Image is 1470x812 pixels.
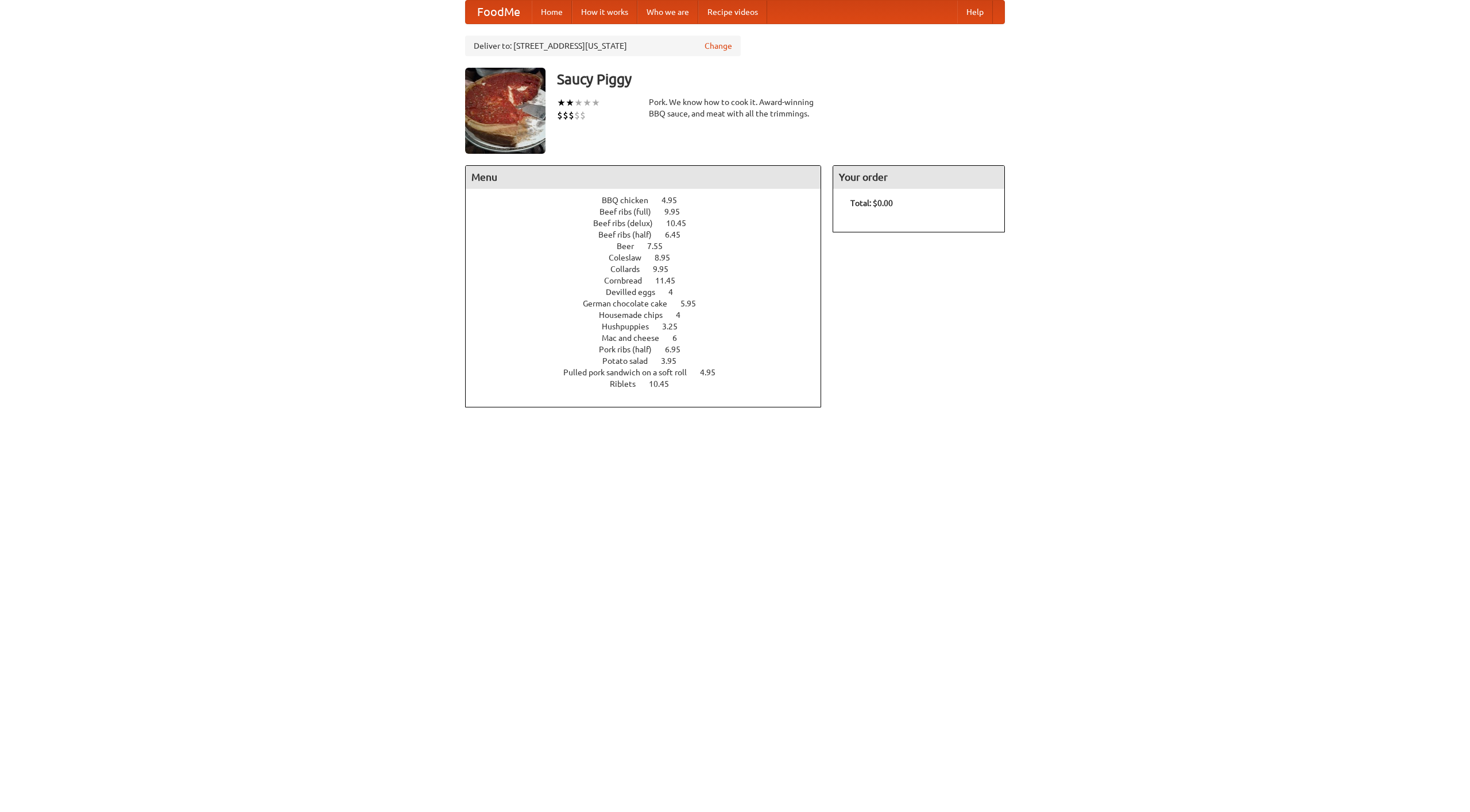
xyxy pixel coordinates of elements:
span: Beef ribs (delux) [593,219,664,228]
span: 5.95 [680,299,707,308]
li: $ [568,109,574,122]
span: Potato salad [602,356,659,366]
img: angular.jpg [465,68,546,154]
h4: Your order [833,166,1004,189]
li: $ [580,109,586,122]
a: Devilled eggs 4 [606,287,694,297]
a: Recipe videos [698,1,767,24]
span: 9.95 [653,265,680,274]
span: 8.95 [655,253,682,262]
span: Pork ribs (half) [599,345,663,354]
a: Who we are [637,1,698,24]
div: Pork. We know how to cook it. Award-winning BBQ sauce, and meat with all the trimmings. [649,96,821,119]
span: 10.45 [649,379,680,388]
span: 4 [676,310,692,320]
li: ★ [583,96,591,109]
a: Collards 9.95 [610,265,690,274]
a: Coleslaw 8.95 [609,253,691,262]
a: German chocolate cake 5.95 [583,299,717,308]
div: Deliver to: [STREET_ADDRESS][US_STATE] [465,36,741,56]
span: Cornbread [604,276,653,285]
li: ★ [566,96,574,109]
b: Total: $0.00 [850,199,893,208]
span: Devilled eggs [606,287,667,297]
a: How it works [572,1,637,24]
li: ★ [574,96,583,109]
a: Beef ribs (delux) 10.45 [593,219,707,228]
span: 6 [672,333,688,343]
span: 11.45 [655,276,687,285]
span: 7.55 [647,242,674,251]
span: Pulled pork sandwich on a soft roll [563,368,698,377]
span: German chocolate cake [583,299,679,308]
a: Riblets 10.45 [610,379,690,388]
span: Collards [610,265,651,274]
span: 4 [668,287,684,297]
a: FoodMe [466,1,532,24]
li: ★ [557,96,566,109]
a: Hushpuppies 3.25 [602,322,699,331]
a: Cornbread 11.45 [604,276,697,285]
h3: Saucy Piggy [557,68,1005,91]
a: Pulled pork sandwich on a soft roll 4.95 [563,368,737,377]
li: ★ [591,96,600,109]
span: Housemade chips [599,310,674,320]
a: Beef ribs (half) 6.45 [598,230,702,239]
a: Mac and cheese 6 [602,333,698,343]
span: Hushpuppies [602,322,660,331]
span: Beer [617,242,645,251]
a: Housemade chips 4 [599,310,702,320]
span: Beef ribs (half) [598,230,663,239]
h4: Menu [466,166,821,189]
li: $ [574,109,580,122]
a: Home [532,1,572,24]
span: 4.95 [700,368,727,377]
span: Coleslaw [609,253,653,262]
span: Riblets [610,379,647,388]
span: Mac and cheese [602,333,671,343]
span: 3.95 [661,356,688,366]
span: 6.95 [665,345,692,354]
a: Potato salad 3.95 [602,356,698,366]
span: 3.25 [662,322,689,331]
span: Beef ribs (full) [599,207,663,216]
span: 4.95 [661,196,688,205]
a: Pork ribs (half) 6.95 [599,345,702,354]
li: $ [557,109,563,122]
a: Change [705,40,732,52]
a: Help [957,1,993,24]
span: 6.45 [665,230,692,239]
span: 9.95 [664,207,691,216]
span: BBQ chicken [602,196,660,205]
a: BBQ chicken 4.95 [602,196,698,205]
a: Beef ribs (full) 9.95 [599,207,701,216]
a: Beer 7.55 [617,242,684,251]
li: $ [563,109,568,122]
span: 10.45 [666,219,698,228]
